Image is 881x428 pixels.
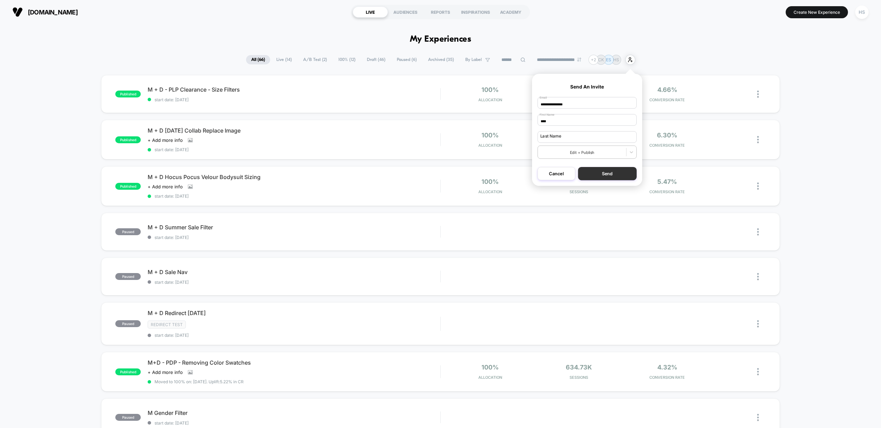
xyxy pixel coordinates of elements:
img: close [757,273,759,280]
span: 100% ( 12 ) [333,55,361,64]
img: end [577,58,581,62]
span: published [115,368,141,375]
img: Visually logo [12,7,23,17]
span: start date: [DATE] [148,333,440,338]
span: Allocation [478,375,502,380]
span: paused [115,414,141,421]
span: All ( 66 ) [246,55,270,64]
span: 4.66% [657,86,677,93]
span: 4.32% [657,364,677,371]
span: CONVERSION RATE [625,375,710,380]
span: start date: [DATE] [148,194,440,199]
span: 100% [481,132,499,139]
span: 100% [481,178,499,185]
span: start date: [DATE] [148,235,440,240]
span: start date: [DATE] [148,147,440,152]
span: start date: [DATE] [148,280,440,285]
span: paused [115,273,141,280]
span: Allocation [478,189,502,194]
span: Archived ( 35 ) [423,55,459,64]
span: + Add more info [148,137,183,143]
button: [DOMAIN_NAME] [10,7,80,18]
span: M + D Hocus Pocus Velour Bodysuit Sizing [148,174,440,180]
span: 5.47% [657,178,677,185]
div: LIVE [353,7,388,18]
span: Paused ( 6 ) [392,55,422,64]
span: M + D [DATE] Collab Replace Image [148,127,440,134]
button: Cancel [538,167,575,180]
img: close [757,320,759,327]
span: A/B Test ( 2 ) [298,55,332,64]
p: Send An Invite [538,84,637,90]
img: close [757,136,759,143]
span: Allocation [478,143,502,148]
span: start date: [DATE] [148,97,440,102]
span: CONVERSION RATE [625,189,710,194]
div: + 2 [588,55,598,65]
p: HS [613,57,619,62]
button: Create New Experience [786,6,848,18]
div: INSPIRATIONS [458,7,493,18]
span: paused [115,320,141,327]
span: [DOMAIN_NAME] [28,9,78,16]
span: published [115,183,141,190]
span: CONVERSION RATE [625,143,710,148]
span: 6.30% [657,132,677,139]
p: CK [598,57,604,62]
span: 100% [481,364,499,371]
span: Live ( 14 ) [271,55,297,64]
span: M + D Sale Nav [148,269,440,275]
span: M + D Summer Sale Filter [148,224,440,231]
div: AUDIENCES [388,7,423,18]
span: published [115,136,141,143]
span: Sessions [536,189,621,194]
span: Moved to 100% on: [DATE] . Uplift: 5.22% in CR [155,379,244,384]
span: published [115,91,141,97]
img: close [757,414,759,421]
div: REPORTS [423,7,458,18]
span: 634.73k [566,364,592,371]
span: By Label [465,57,482,62]
p: ES [606,57,611,62]
img: close [757,368,759,375]
span: Redirect Test [148,321,186,328]
span: paused [115,228,141,235]
h1: My Experiences [410,34,471,44]
span: M + D Redirect [DATE] [148,310,440,316]
img: close [757,91,759,98]
span: M Gender Filter [148,409,440,416]
span: Sessions [536,375,621,380]
span: start date: [DATE] [148,420,440,426]
span: 100% [481,86,499,93]
span: M + D - PLP Clearance - Size Filters [148,86,440,93]
div: HS [855,6,869,19]
button: Send [578,167,637,180]
img: close [757,182,759,190]
span: Draft ( 46 ) [362,55,391,64]
span: CONVERSION RATE [625,97,710,102]
span: M+D - PDP - Removing Color Swatches [148,359,440,366]
div: ACADEMY [493,7,528,18]
span: Allocation [478,97,502,102]
span: + Add more info [148,184,183,189]
img: close [757,228,759,236]
span: + Add more info [148,369,183,375]
button: HS [853,5,871,19]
